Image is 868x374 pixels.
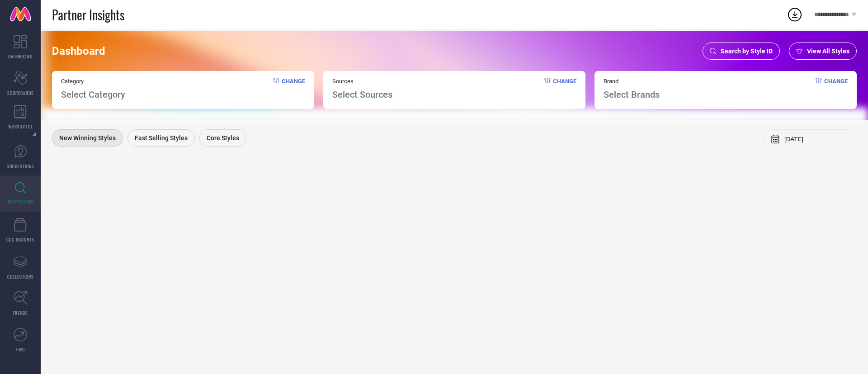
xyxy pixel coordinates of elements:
span: Category [61,78,125,85]
span: COLLECTIONS [7,273,34,280]
span: View All Styles [807,47,849,55]
span: New Winning Styles [59,134,116,142]
span: Select Brands [604,89,660,100]
span: FWD [16,346,25,353]
span: Dashboard [52,45,105,57]
span: Change [282,78,305,100]
span: WORKSPACE [8,123,33,130]
span: Brand [604,78,660,85]
span: INSPIRATION [8,198,33,205]
span: Search by Style ID [721,47,773,55]
span: Fast Selling Styles [135,134,188,142]
span: Sources [332,78,392,85]
span: Partner Insights [52,5,124,24]
span: DASHBOARD [8,53,33,60]
span: Change [553,78,576,100]
span: Select Sources [332,89,392,100]
div: Open download list [787,6,803,23]
span: TRENDS [13,309,28,316]
span: Select Category [61,89,125,100]
span: Core Styles [207,134,239,142]
span: SCORECARDS [7,90,34,96]
span: CDC INSIGHTS [6,236,34,243]
span: SUGGESTIONS [7,163,34,170]
input: Select month [784,136,852,142]
span: Change [824,78,848,100]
